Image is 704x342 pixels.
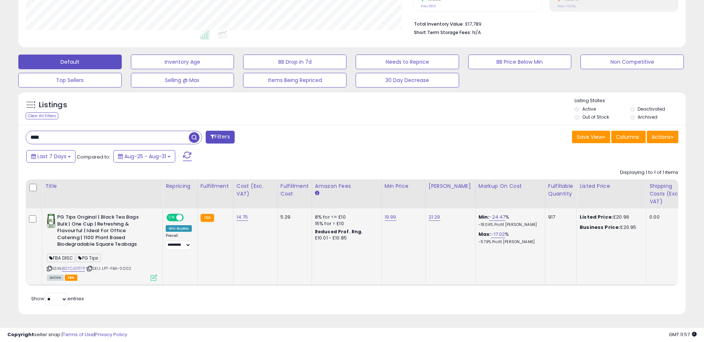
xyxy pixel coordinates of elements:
[77,153,110,160] span: Compared to:
[649,214,685,220] div: 0.00
[414,21,464,27] b: Total Inventory Value:
[315,220,376,227] div: 15% for > £10
[62,265,85,272] a: B07CJGT17P
[611,131,646,143] button: Columns
[243,73,346,88] button: Items Being Repriced
[557,4,576,8] small: Prev: -16.11%
[638,106,665,112] label: Deactivated
[63,331,94,338] a: Terms of Use
[315,228,363,235] b: Reduced Prof. Rng.
[478,213,489,220] b: Min:
[472,29,481,36] span: N/A
[478,231,491,238] b: Max:
[57,214,146,250] b: PG Tips Original | Black Tea Bags Bulk | One Cup | Refreshing & Flavourful | Ideal For Office Cat...
[113,150,175,163] button: Aug-25 - Aug-31
[491,231,505,238] a: -17.02
[315,214,376,220] div: 8% for <= £10
[414,29,471,36] b: Short Term Storage Fees:
[638,114,657,120] label: Archived
[620,169,678,176] div: Displaying 1 to 1 of 1 items
[183,215,194,221] span: OFF
[236,182,274,198] div: Cost (Exc. VAT)
[47,214,157,280] div: ASIN:
[385,182,422,190] div: Min Price
[580,224,641,231] div: £20.95
[489,213,505,221] a: -24.47
[582,114,609,120] label: Out of Stock
[478,222,539,227] p: -18.06% Profit [PERSON_NAME]
[548,214,571,220] div: 917
[280,182,309,198] div: Fulfillment Cost
[580,213,613,220] b: Listed Price:
[201,214,214,222] small: FBA
[124,153,166,160] span: Aug-25 - Aug-31
[243,55,346,69] button: BB Drop in 7d
[47,254,75,262] span: FBA DISC
[580,182,643,190] div: Listed Price
[478,231,539,245] div: %
[478,214,539,227] div: %
[201,182,230,190] div: Fulfillment
[26,150,76,163] button: Last 7 Days
[315,190,319,197] small: Amazon Fees.
[315,182,378,190] div: Amazon Fees
[18,55,122,69] button: Default
[18,73,122,88] button: Top Sellers
[669,331,697,338] span: 2025-09-8 11:57 GMT
[356,55,459,69] button: Needs to Reprice
[580,224,620,231] b: Business Price:
[76,254,100,262] span: PG Tips
[37,153,66,160] span: Last 7 Days
[39,100,67,110] h5: Listings
[45,182,159,190] div: Title
[647,131,678,143] button: Actions
[414,19,673,28] li: £17,789
[315,235,376,241] div: £10.01 - £10.85
[166,182,194,190] div: Repricing
[131,73,234,88] button: Selling @ Max
[475,179,545,208] th: The percentage added to the cost of goods (COGS) that forms the calculator for Min & Max prices.
[26,112,58,119] div: Clear All Filters
[7,331,127,338] div: seller snap | |
[572,131,610,143] button: Save View
[582,106,596,112] label: Active
[131,55,234,69] button: Inventory Age
[421,4,436,8] small: Prev: 505
[356,73,459,88] button: 30 Day Decrease
[167,215,176,221] span: ON
[548,182,573,198] div: Fulfillable Quantity
[47,214,55,228] img: 41LGuZiBVBL._SL40_.jpg
[47,275,64,281] span: All listings currently available for purchase on Amazon
[166,225,192,232] div: Win BuyBox
[65,275,77,281] span: FBA
[86,265,131,271] span: | SKU: LPT-FBA-0002
[649,182,687,205] div: Shipping Costs (Exc. VAT)
[7,331,34,338] strong: Copyright
[31,295,84,302] span: Show: entries
[280,214,306,220] div: 5.29
[478,239,539,245] p: -11.79% Profit [PERSON_NAME]
[580,55,684,69] button: Non Competitive
[95,331,127,338] a: Privacy Policy
[206,131,234,144] button: Filters
[429,182,472,190] div: [PERSON_NAME]
[616,133,639,141] span: Columns
[236,213,248,221] a: 14.75
[166,233,192,250] div: Preset:
[478,182,542,190] div: Markup on Cost
[429,213,440,221] a: 21.29
[580,214,641,220] div: £20.96
[468,55,572,69] button: BB Price Below Min
[575,97,685,104] p: Listing States:
[385,213,396,221] a: 19.99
